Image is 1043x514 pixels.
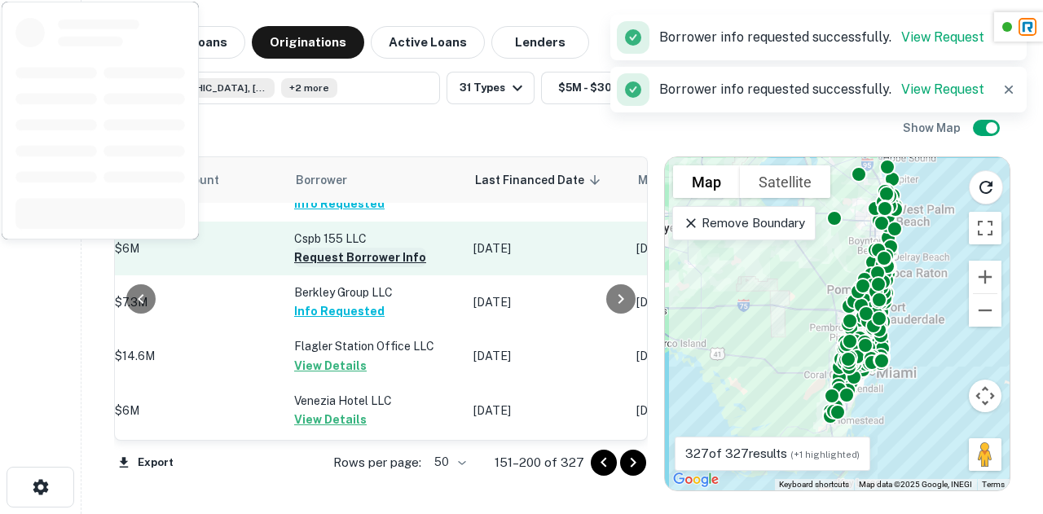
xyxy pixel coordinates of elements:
p: [DATE] [473,402,620,420]
button: Map camera controls [969,380,1001,412]
h6: Show Map [903,119,963,137]
span: [GEOGRAPHIC_DATA], [GEOGRAPHIC_DATA], [GEOGRAPHIC_DATA] [144,81,266,95]
button: Zoom out [969,294,1001,327]
button: Originations [252,26,364,59]
span: Maturity dates displayed may be estimated. Please contact the lender for the most accurate maturi... [638,171,754,189]
p: Flagler Station Office LLC [294,337,457,355]
span: +2 more [289,81,329,95]
p: Rows per page: [333,453,421,472]
button: Toggle fullscreen view [969,212,1001,244]
a: View Request [901,29,984,45]
p: Berkley Group LLC [294,283,457,301]
button: Request Borrower Info [294,248,426,267]
button: Keyboard shortcuts [779,479,849,490]
div: Maturity dates displayed may be estimated. Please contact the lender for the most accurate maturi... [638,171,733,189]
button: 31 Types [447,72,535,104]
p: $6M [115,239,278,257]
div: 50 [428,450,469,474]
th: Borrower [286,157,465,203]
p: Venezia Hotel LLC [294,392,457,410]
p: Remove Boundary [683,213,804,233]
p: $6M [115,402,278,420]
button: Info Requested [294,194,385,213]
div: 0 0 [665,157,1010,490]
span: Last Financed Date [475,170,605,190]
p: [DATE] [473,347,620,365]
button: Show street map [673,165,740,198]
span: Borrower [296,170,347,190]
p: [DATE] [473,239,620,257]
th: Last Financed Date [465,157,628,203]
button: Go to previous page [591,450,617,476]
button: View Details [294,356,367,376]
span: Map data ©2025 Google, INEGI [859,480,972,489]
p: Borrower info requested successfully. [659,28,984,47]
button: Active Loans [371,26,485,59]
a: Open this area in Google Maps (opens a new window) [669,469,723,490]
p: $7.3M [115,293,278,311]
button: $5M - $30M [541,72,655,104]
button: [GEOGRAPHIC_DATA], [GEOGRAPHIC_DATA], [GEOGRAPHIC_DATA]+2 more [114,72,440,104]
p: Cspb 155 LLC [294,230,457,248]
button: Zoom in [969,261,1001,293]
a: View Request [901,81,984,97]
p: 327 of 327 results [685,444,860,463]
button: Go to next page [620,450,646,476]
span: (+1 highlighted) [790,450,860,459]
button: Lenders [491,26,589,59]
p: [DATE] [473,293,620,311]
img: Google [669,469,723,490]
p: 151–200 of 327 [495,453,584,472]
button: Show satellite imagery [740,165,830,198]
button: Export [114,450,178,475]
button: Reload search area [969,170,1003,204]
button: View Details [294,410,367,429]
p: Borrower info requested successfully. [659,80,984,99]
h6: Maturity Date [638,171,716,189]
p: $14.6M [115,347,278,365]
a: Terms (opens in new tab) [982,480,1005,489]
button: Info Requested [294,301,385,321]
iframe: Chat Widget [962,384,1043,462]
